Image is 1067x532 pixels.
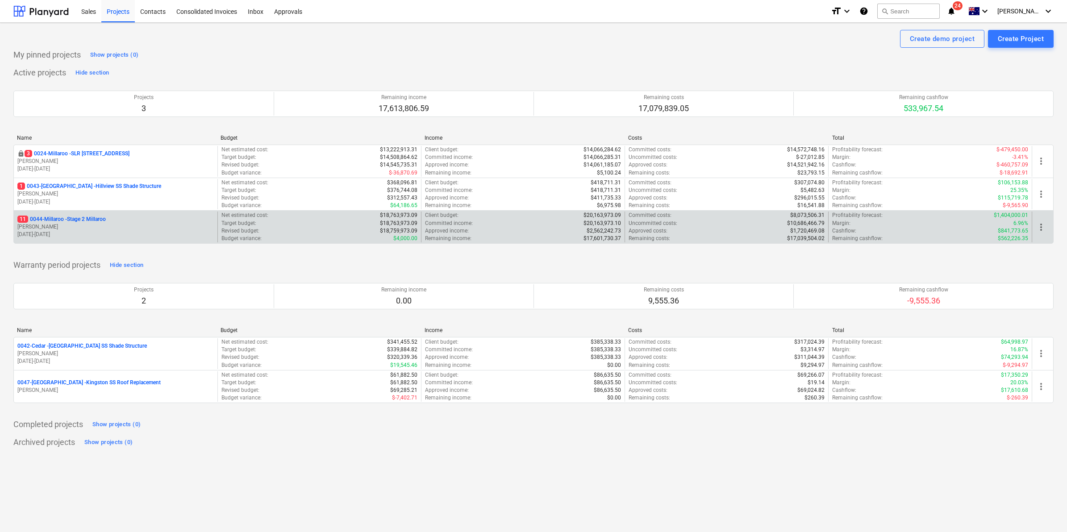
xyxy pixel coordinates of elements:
p: 0.00 [381,295,426,306]
div: 30024-Millaroo -SLR [STREET_ADDRESS][PERSON_NAME][DATE]-[DATE] [17,150,214,173]
p: $-9,294.97 [1003,362,1028,369]
button: Show projects (0) [88,48,141,62]
p: $260.39 [804,394,825,402]
p: Remaining costs : [629,362,670,369]
p: $5,100.24 [597,169,621,177]
p: Profitability forecast : [832,179,883,187]
p: Net estimated cost : [221,146,268,154]
div: Income [425,135,621,141]
div: Hide section [110,260,143,270]
p: Net estimated cost : [221,338,268,346]
p: $0.00 [607,362,621,369]
p: $18,763,973.09 [380,212,417,219]
p: Profitability forecast : [832,146,883,154]
p: Uncommitted costs : [629,346,677,353]
div: Income [425,327,621,333]
span: more_vert [1036,348,1046,359]
p: $841,773.65 [998,227,1028,235]
p: Committed income : [425,187,473,194]
span: [PERSON_NAME] [997,8,1042,15]
p: Revised budget : [221,227,259,235]
p: Projects [134,286,154,294]
p: Approved costs : [629,353,667,361]
div: Show projects (0) [92,420,141,430]
button: Show projects (0) [90,417,143,432]
p: Remaining income : [425,202,471,209]
p: $69,285.21 [390,387,417,394]
p: $-260.39 [1007,394,1028,402]
p: Remaining costs : [629,202,670,209]
p: 20.03% [1010,379,1028,387]
p: Revised budget : [221,353,259,361]
p: Budget variance : [221,394,262,402]
p: $-36,870.69 [389,169,417,177]
p: $69,024.82 [797,387,825,394]
p: Cashflow : [832,387,856,394]
p: Completed projects [13,419,83,430]
p: $-479,450.00 [996,146,1028,154]
p: [DATE] - [DATE] [17,165,214,173]
p: $64,186.65 [390,202,417,209]
p: Committed costs : [629,146,671,154]
i: keyboard_arrow_down [979,6,990,17]
p: Target budget : [221,346,256,353]
p: $74,293.94 [1001,353,1028,361]
p: My pinned projects [13,50,81,60]
div: Create demo project [910,33,975,45]
p: $14,508,864.62 [380,154,417,161]
p: 16.87% [1010,346,1028,353]
p: Target budget : [221,379,256,387]
p: Remaining income : [425,169,471,177]
p: Net estimated cost : [221,371,268,379]
p: Remaining costs : [629,235,670,242]
p: $1,404,000.01 [994,212,1028,219]
p: [PERSON_NAME] [17,350,214,357]
p: Remaining cashflow : [832,362,883,369]
p: $339,884.82 [387,346,417,353]
p: [PERSON_NAME] [17,223,214,231]
p: [DATE] - [DATE] [17,357,214,365]
p: Budget variance : [221,202,262,209]
p: [PERSON_NAME] [17,158,214,165]
p: $376,744.08 [387,187,417,194]
p: Net estimated cost : [221,179,268,187]
i: format_size [831,6,842,17]
p: $418,711.31 [591,179,621,187]
p: $86,635.50 [594,371,621,379]
p: $296,015.55 [794,194,825,202]
p: 0024-Millaroo - SLR [STREET_ADDRESS] [25,150,129,158]
p: [PERSON_NAME] [17,190,214,198]
p: $18,763,973.09 [380,220,417,227]
p: 17,079,839.05 [638,103,689,114]
p: Committed income : [425,154,473,161]
p: $312,557.43 [387,194,417,202]
p: $307,074.80 [794,179,825,187]
p: $14,521,942.16 [787,161,825,169]
p: Projects [134,94,154,101]
p: Revised budget : [221,161,259,169]
p: Uncommitted costs : [629,187,677,194]
p: $14,066,285.31 [584,154,621,161]
p: $10,686,466.79 [787,220,825,227]
p: Remaining income [379,94,429,101]
span: more_vert [1036,381,1046,392]
p: $115,719.78 [998,194,1028,202]
div: 0042-Cedar -[GEOGRAPHIC_DATA] SS Shade Structure[PERSON_NAME][DATE]-[DATE] [17,342,214,365]
div: 110044-Millaroo -Stage 2 Millaroo[PERSON_NAME][DATE]-[DATE] [17,216,214,238]
p: $320,339.36 [387,353,417,361]
p: 0043-[GEOGRAPHIC_DATA] - Hillview SS Shade Structure [17,183,161,190]
p: 2 [134,295,154,306]
p: $-18,692.91 [1000,169,1028,177]
p: $14,572,748.16 [787,146,825,154]
p: 0044-Millaroo - Stage 2 Millaroo [17,216,106,223]
p: Profitability forecast : [832,338,883,346]
p: Approved income : [425,194,469,202]
p: $-7,402.71 [392,394,417,402]
p: $14,545,735.31 [380,161,417,169]
p: Committed costs : [629,371,671,379]
p: $64,998.97 [1001,338,1028,346]
p: $385,338.33 [591,346,621,353]
p: Remaining costs : [629,169,670,177]
p: 3 [134,103,154,114]
p: $17,601,730.37 [584,235,621,242]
